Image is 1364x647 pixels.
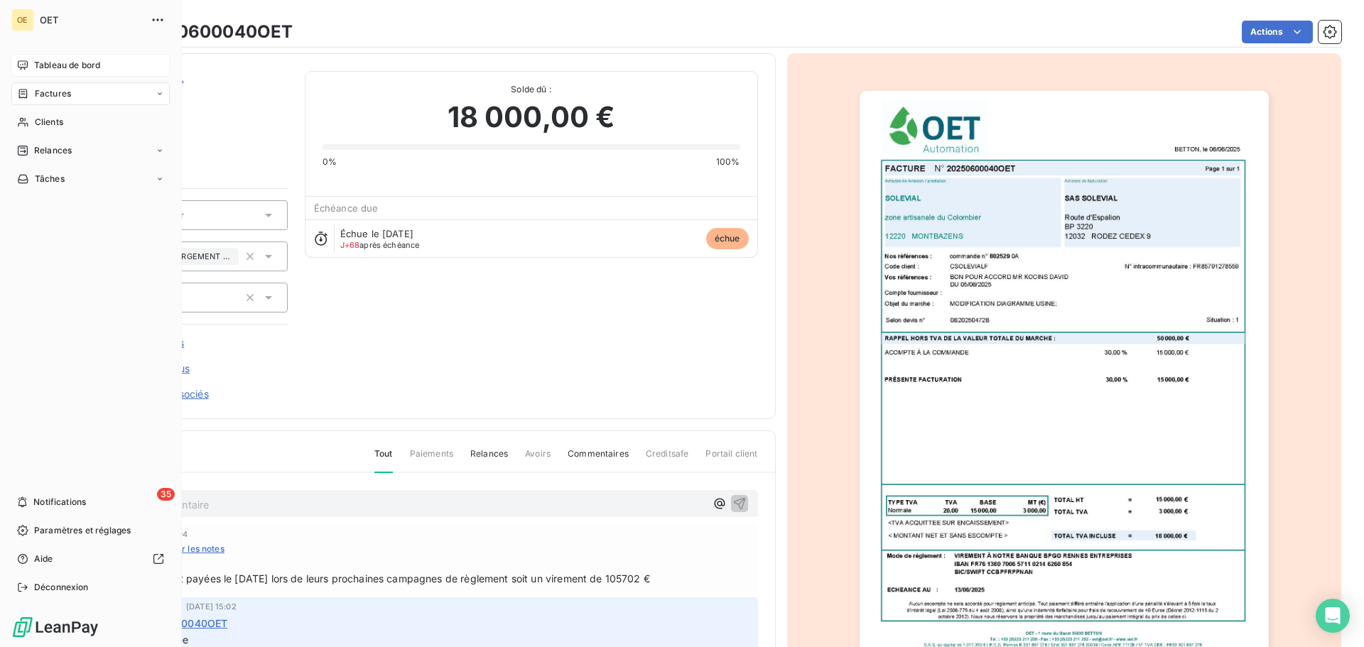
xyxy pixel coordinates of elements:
a: Clients [11,111,170,134]
span: Notes : [92,558,752,571]
span: 100% [716,156,740,168]
span: OET [40,14,142,26]
span: Paramètres et réglages [34,524,131,537]
span: Avoirs [525,447,551,472]
a: Tâches [11,168,170,190]
span: Factures [35,87,71,100]
span: Relances [34,144,72,157]
span: Commentaires [568,447,629,472]
span: 18 000,00 € [448,96,615,138]
span: Échue le [DATE] [340,228,413,239]
span: Aide [34,553,53,565]
a: Aide [11,548,170,570]
span: Clients [35,116,63,129]
span: 20250600040OET [136,616,227,631]
div: OE [11,9,34,31]
span: Tableau de bord [34,59,100,72]
span: après échéance [340,241,420,249]
span: Relances [470,447,508,472]
span: Échéance due [314,202,379,214]
a: Relances [11,139,170,162]
img: Logo LeanPay [11,616,99,638]
span: J+68 [340,240,360,250]
div: Open Intercom Messenger [1316,599,1350,633]
span: Masquer les notes [149,543,224,555]
button: Actions [1242,21,1313,43]
span: Tâches [35,173,65,185]
span: Creditsafe [646,447,689,472]
span: Déconnexion [34,581,89,594]
a: Tableau de bord [11,54,170,77]
span: [DATE] 15:02 [186,602,237,611]
span: Paiements [410,447,453,472]
span: Les factures seront payées le [DATE] lors de leurs prochaines campagnes de règlement soit un vire... [92,571,752,586]
span: Notifications [33,496,86,509]
span: Solde dû : [323,83,740,96]
span: échue [706,228,749,249]
span: 35 [157,488,175,501]
h3: 20250600040OET [133,19,293,45]
span: Portail client [705,447,757,472]
span: 0% [323,156,337,168]
span: CSOLEVIALF [112,88,288,99]
a: Factures [11,82,170,105]
span: Tout [374,447,393,473]
a: Paramètres et réglages [11,519,170,542]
